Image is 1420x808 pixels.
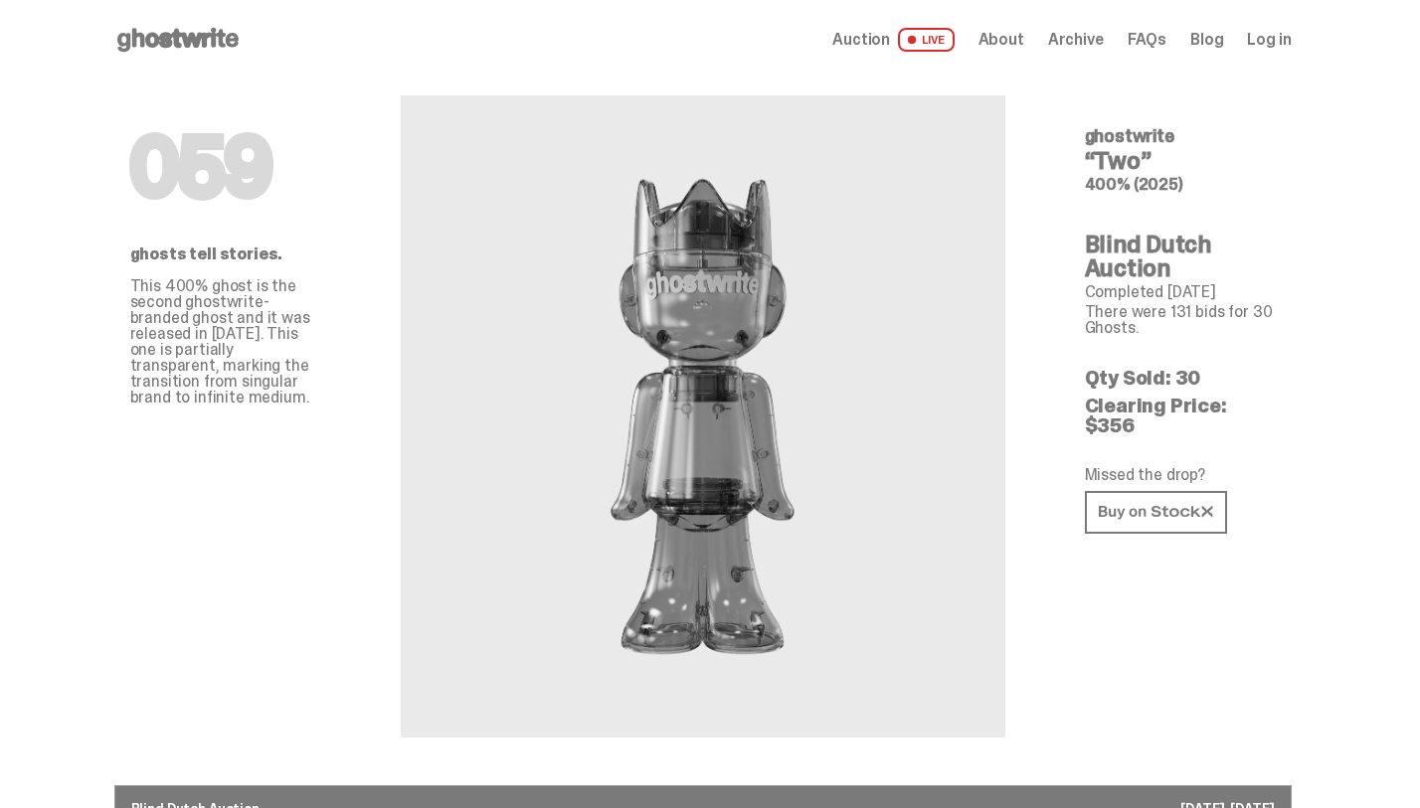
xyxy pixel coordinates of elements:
[1048,32,1104,48] a: Archive
[1085,467,1276,483] p: Missed the drop?
[832,32,890,48] span: Auction
[130,278,321,405] p: This 400% ghost is the second ghostwrite-branded ghost and it was released in [DATE]. This one is...
[1085,174,1183,195] span: 400% (2025)
[978,32,1024,48] a: About
[832,28,954,52] a: Auction LIVE
[1085,124,1174,148] span: ghostwrite
[484,143,922,690] img: ghostwrite&ldquo;Two&rdquo;
[1085,149,1276,173] h4: “Two”
[1085,233,1276,280] h4: Blind Dutch Auction
[1085,396,1276,435] p: Clearing Price: $356
[1085,284,1276,300] p: Completed [DATE]
[130,127,321,207] h1: 059
[1085,304,1276,336] p: There were 131 bids for 30 Ghosts.
[130,246,321,262] p: ghosts tell stories.
[1247,32,1291,48] a: Log in
[1190,32,1223,48] a: Blog
[1128,32,1166,48] a: FAQs
[1085,368,1276,388] p: Qty Sold: 30
[898,28,955,52] span: LIVE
